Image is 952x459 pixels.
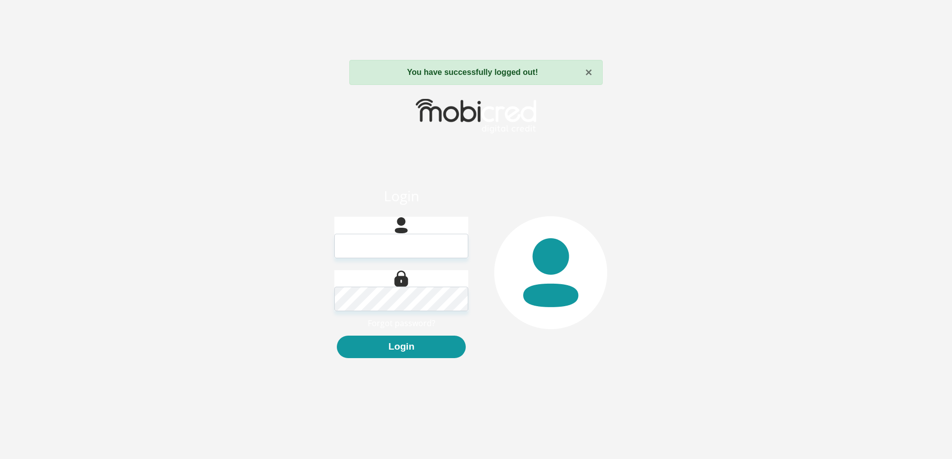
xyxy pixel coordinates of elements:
[337,336,466,358] button: Login
[407,68,538,76] strong: You have successfully logged out!
[416,99,536,134] img: mobicred logo
[395,217,408,234] img: user-icon image
[394,270,408,287] img: Image
[334,188,468,205] h3: Login
[585,66,592,78] button: ×
[334,234,468,258] input: Username
[368,318,435,329] a: Forgot password?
